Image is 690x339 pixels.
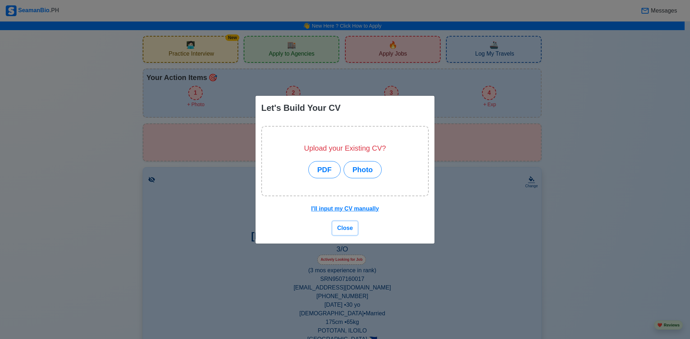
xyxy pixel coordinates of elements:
[337,225,353,231] span: Close
[344,161,382,178] button: Photo
[308,161,341,178] button: PDF
[311,206,379,212] u: I'll input my CV manually
[304,144,386,152] h5: Upload your Existing CV?
[307,202,384,216] button: I'll input my CV manually
[332,221,358,235] button: Close
[261,102,341,114] div: Let's Build Your CV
